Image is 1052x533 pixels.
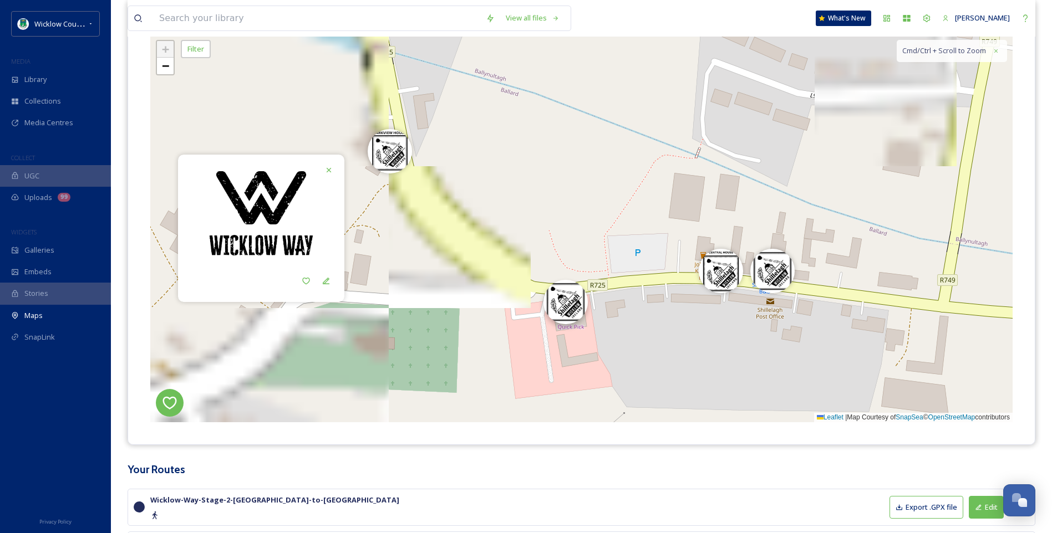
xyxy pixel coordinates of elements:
[902,45,986,56] span: Cmd/Ctrl + Scroll to Zoom
[11,153,35,162] span: COLLECT
[24,288,48,299] span: Stories
[955,13,1010,23] span: [PERSON_NAME]
[58,193,70,202] div: 99
[969,496,1004,519] button: Edit
[181,40,211,58] div: Filter
[24,117,73,128] span: Media Centres
[24,245,54,255] span: Galleries
[1003,484,1035,516] button: Open Chat
[928,413,975,421] a: OpenStreetMap
[24,266,52,277] span: Embeds
[24,192,52,203] span: Uploads
[845,413,847,421] span: |
[11,228,37,236] span: WIDGETS
[24,96,61,106] span: Collections
[814,413,1013,422] div: Map Courtesy of © contributors
[500,7,565,29] a: View all files
[543,280,588,324] img: Marker
[890,496,963,519] button: Export .GPX file
[816,11,871,26] a: What's New
[896,413,923,421] a: SnapSea
[817,413,843,421] a: Leaflet
[157,58,174,74] a: Zoom out
[154,6,480,30] input: Search your library
[368,129,412,173] img: Marker
[937,7,1015,29] a: [PERSON_NAME]
[24,74,47,85] span: Library
[34,18,113,29] span: Wicklow County Council
[699,249,743,293] img: Marker
[178,155,344,272] img: Wicklow%20Way%20Distressed%20Logo%20BLACK-02.png
[24,332,55,342] span: SnapLink
[157,41,174,58] a: Zoom in
[39,514,72,527] a: Privacy Policy
[128,462,1035,478] h3: Your Routes
[39,518,72,525] span: Privacy Policy
[162,59,169,73] span: −
[162,42,169,56] span: +
[24,171,39,181] span: UGC
[18,18,29,29] img: download%20(9).png
[24,310,43,321] span: Maps
[150,495,399,505] strong: Wicklow-Way-Stage-2-[GEOGRAPHIC_DATA]-to-[GEOGRAPHIC_DATA]
[11,57,31,65] span: MEDIA
[750,249,795,293] img: Marker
